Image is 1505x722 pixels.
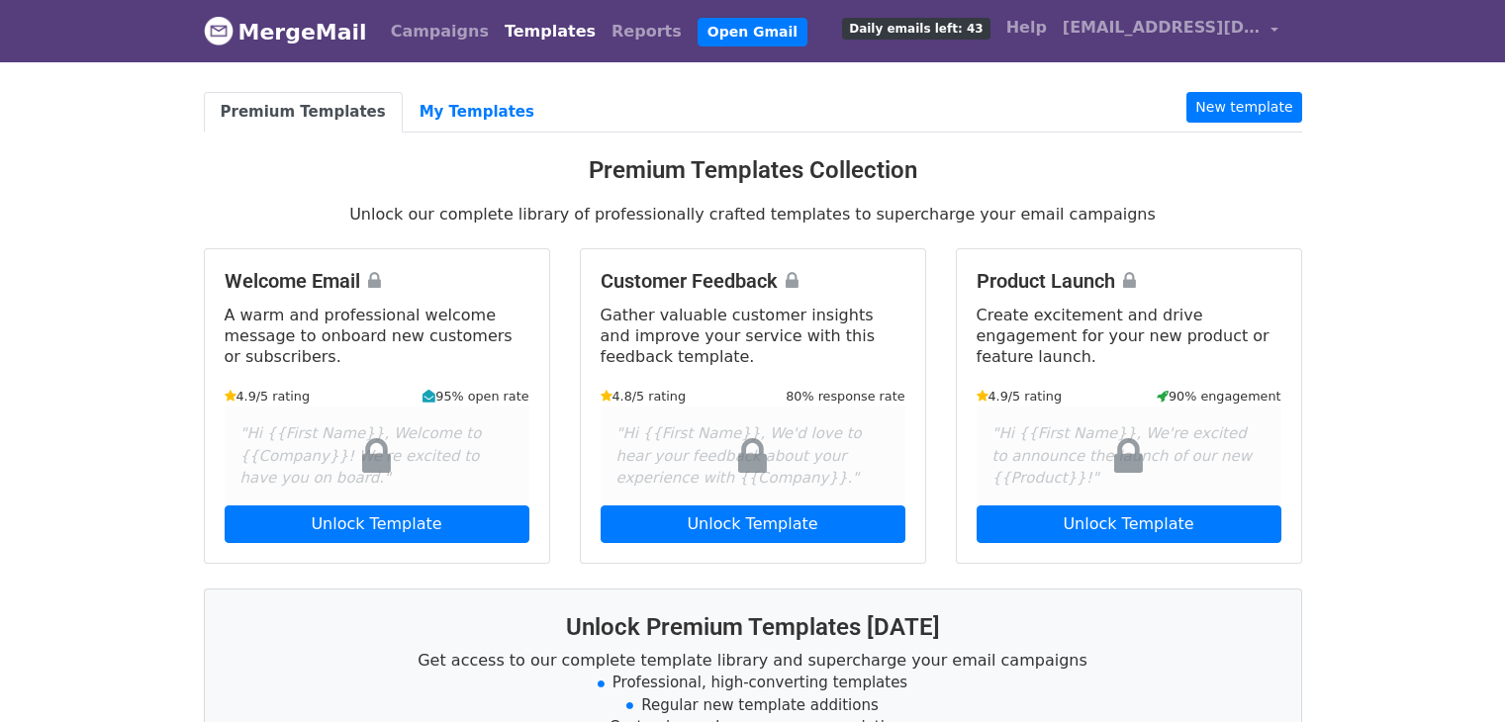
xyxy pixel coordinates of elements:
h3: Unlock Premium Templates [DATE] [229,613,1277,642]
a: Unlock Template [225,505,529,543]
a: MergeMail [204,11,367,52]
li: Regular new template additions [229,694,1277,717]
a: New template [1186,92,1301,123]
a: Premium Templates [204,92,403,133]
p: Unlock our complete library of professionally crafted templates to supercharge your email campaigns [204,204,1302,225]
a: [EMAIL_ADDRESS][DOMAIN_NAME] [1055,8,1286,54]
img: MergeMail logo [204,16,234,45]
a: Templates [497,12,604,51]
h4: Product Launch [977,269,1281,293]
a: Campaigns [383,12,497,51]
h3: Premium Templates Collection [204,156,1302,185]
p: Gather valuable customer insights and improve your service with this feedback template. [601,305,905,367]
a: Open Gmail [698,18,807,46]
small: 4.9/5 rating [225,387,311,406]
small: 4.9/5 rating [977,387,1063,406]
a: Reports [604,12,690,51]
li: Professional, high-converting templates [229,672,1277,694]
div: "Hi {{First Name}}, We'd love to hear your feedback about your experience with {{Company}}." [601,406,905,505]
h4: Welcome Email [225,269,529,293]
div: "Hi {{First Name}}, Welcome to {{Company}}! We're excited to have you on board." [225,406,529,505]
div: "Hi {{First Name}}, We're excited to announce the launch of our new {{Product}}!" [977,406,1281,505]
p: Get access to our complete template library and supercharge your email campaigns [229,650,1277,671]
a: Unlock Template [977,505,1281,543]
small: 90% engagement [1157,387,1281,406]
span: [EMAIL_ADDRESS][DOMAIN_NAME] [1063,16,1261,40]
small: 80% response rate [786,387,904,406]
small: 4.8/5 rating [601,387,687,406]
small: 95% open rate [423,387,528,406]
h4: Customer Feedback [601,269,905,293]
a: My Templates [403,92,551,133]
a: Unlock Template [601,505,905,543]
p: A warm and professional welcome message to onboard new customers or subscribers. [225,305,529,367]
span: Daily emails left: 43 [842,18,989,40]
a: Daily emails left: 43 [834,8,997,47]
a: Help [998,8,1055,47]
p: Create excitement and drive engagement for your new product or feature launch. [977,305,1281,367]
